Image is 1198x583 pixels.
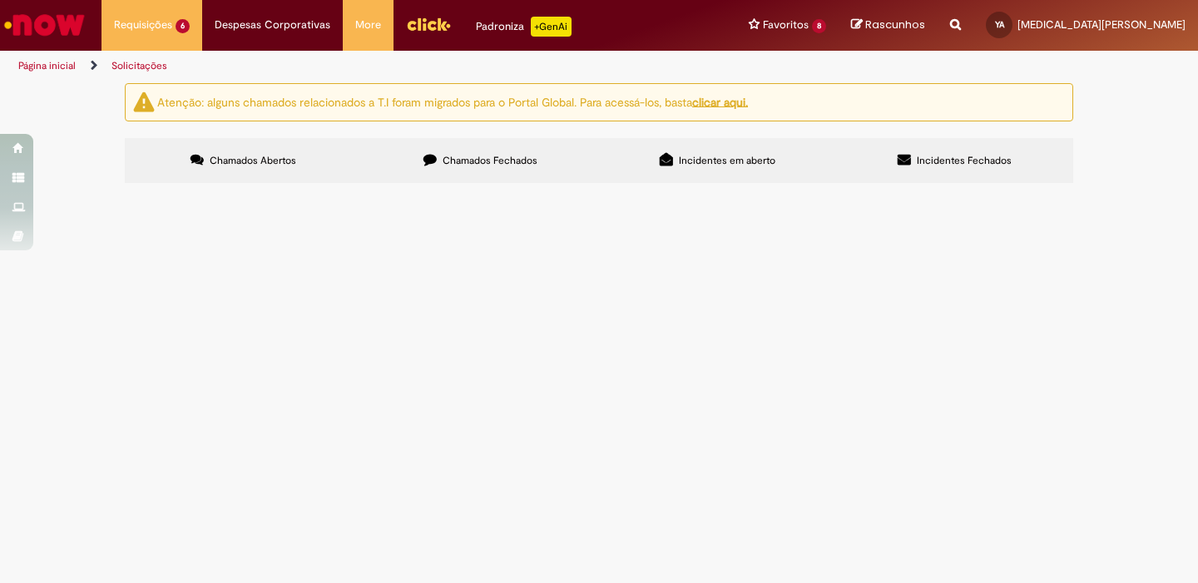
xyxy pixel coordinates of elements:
span: Incidentes Fechados [917,154,1012,167]
span: [MEDICAL_DATA][PERSON_NAME] [1017,17,1186,32]
a: Rascunhos [851,17,925,33]
img: ServiceNow [2,8,87,42]
span: Incidentes em aberto [679,154,775,167]
span: Despesas Corporativas [215,17,330,33]
span: Chamados Abertos [210,154,296,167]
ng-bind-html: Atenção: alguns chamados relacionados a T.I foram migrados para o Portal Global. Para acessá-los,... [157,94,748,109]
a: Solicitações [111,59,167,72]
span: Rascunhos [865,17,925,32]
span: 8 [812,19,826,33]
a: clicar aqui. [692,94,748,109]
span: Requisições [114,17,172,33]
a: Página inicial [18,59,76,72]
p: +GenAi [531,17,572,37]
span: 6 [176,19,190,33]
div: Padroniza [476,17,572,37]
span: Favoritos [763,17,809,33]
span: More [355,17,381,33]
span: Chamados Fechados [443,154,537,167]
ul: Trilhas de página [12,51,786,82]
img: click_logo_yellow_360x200.png [406,12,451,37]
span: YA [995,19,1004,30]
